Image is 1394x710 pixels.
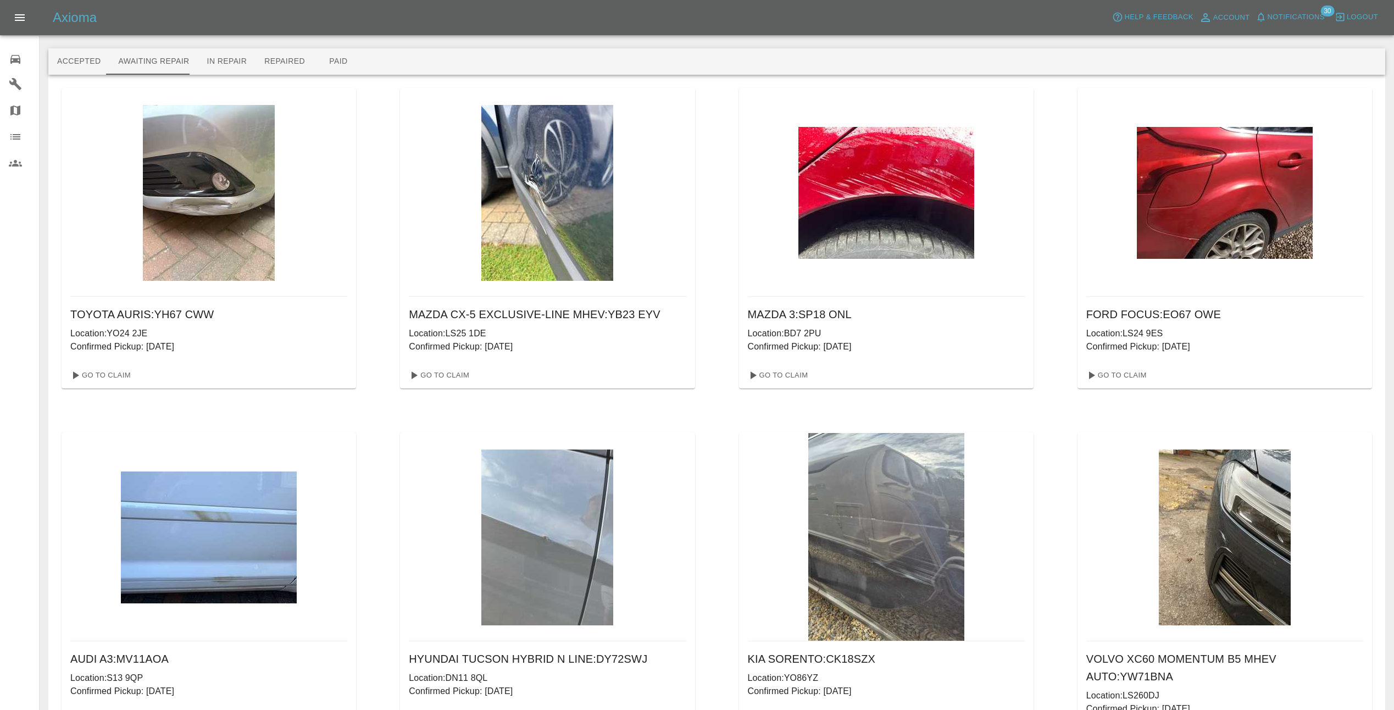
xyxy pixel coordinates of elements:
span: Help & Feedback [1124,11,1193,24]
span: Account [1213,12,1250,24]
p: Location: BD7 2PU [748,327,1025,340]
p: Location: DN11 8QL [409,672,686,685]
p: Location: YO24 2JE [70,327,347,340]
p: Confirmed Pickup: [DATE] [748,340,1025,353]
h6: VOLVO XC60 MOMENTUM B5 MHEV AUTO : YW71BNA [1086,650,1363,685]
a: Account [1196,9,1253,26]
button: Logout [1332,9,1381,26]
button: Paid [314,48,363,75]
h6: KIA SORENTO : CK18SZX [748,650,1025,668]
h6: MAZDA 3 : SP18 ONL [748,306,1025,323]
p: Confirmed Pickup: [DATE] [1086,340,1363,353]
span: Notifications [1268,11,1325,24]
a: Go To Claim [66,367,134,384]
h6: FORD FOCUS : EO67 OWE [1086,306,1363,323]
a: Go To Claim [743,367,811,384]
button: Notifications [1253,9,1328,26]
h6: MAZDA CX-5 EXCLUSIVE-LINE MHEV : YB23 EYV [409,306,686,323]
p: Location: LS260DJ [1086,689,1363,702]
p: Confirmed Pickup: [DATE] [409,685,686,698]
p: Location: LS25 1DE [409,327,686,340]
button: In Repair [198,48,256,75]
button: Awaiting Repair [109,48,198,75]
p: Location: YO86YZ [748,672,1025,685]
p: Confirmed Pickup: [DATE] [409,340,686,353]
h6: TOYOTA AURIS : YH67 CWW [70,306,347,323]
button: Open drawer [7,4,33,31]
p: Confirmed Pickup: [DATE] [70,685,347,698]
p: Confirmed Pickup: [DATE] [748,685,1025,698]
button: Repaired [256,48,314,75]
p: Location: S13 9QP [70,672,347,685]
button: Accepted [48,48,109,75]
h6: AUDI A3 : MV11AOA [70,650,347,668]
a: Go To Claim [1082,367,1149,384]
span: 30 [1320,5,1334,16]
p: Confirmed Pickup: [DATE] [70,340,347,353]
a: Go To Claim [404,367,472,384]
h6: HYUNDAI TUCSON HYBRID N LINE : DY72SWJ [409,650,686,668]
span: Logout [1347,11,1378,24]
h5: Axioma [53,9,97,26]
p: Location: LS24 9ES [1086,327,1363,340]
button: Help & Feedback [1109,9,1196,26]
